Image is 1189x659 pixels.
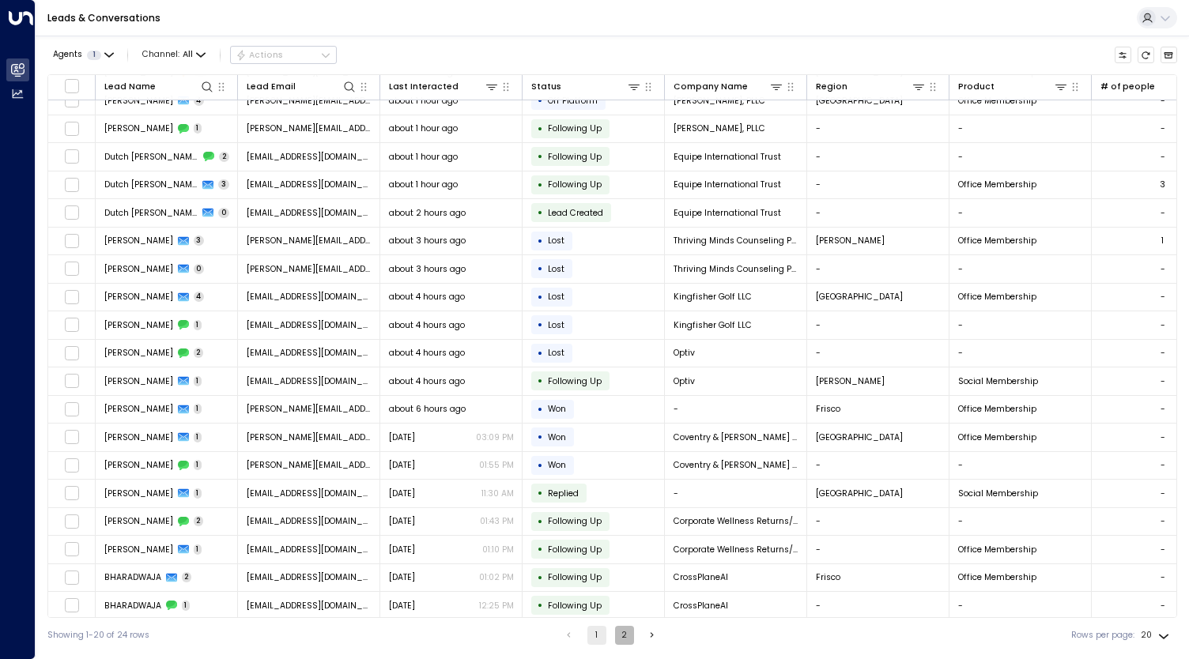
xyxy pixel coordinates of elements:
[949,508,1092,536] td: -
[548,459,566,471] span: Won
[538,314,543,335] div: •
[949,592,1092,619] td: -
[1161,347,1165,359] div: -
[219,152,229,162] span: 2
[1161,403,1165,415] div: -
[104,375,173,387] span: Lauren Peacock
[104,600,161,612] span: BHARADWAJA
[389,95,458,107] span: about 1 hour ago
[247,95,372,107] span: ashley@stormruleman.com
[1161,544,1165,555] div: -
[1161,47,1178,64] button: Archived Leads
[247,79,357,94] div: Lead Email
[104,347,173,359] span: Lauren Peacock
[64,318,79,333] span: Toggle select row
[665,480,807,507] td: -
[64,205,79,220] span: Toggle select row
[194,96,205,106] span: 4
[548,600,602,612] span: Following Up
[64,542,79,557] span: Toggle select row
[816,375,885,387] span: McKinney
[389,347,465,359] span: about 4 hours ago
[807,340,949,367] td: -
[548,291,564,303] span: Lost
[949,115,1092,143] td: -
[194,123,202,134] span: 1
[1161,207,1165,219] div: -
[674,600,728,612] span: CrossPlaneAI
[104,80,156,94] div: Lead Name
[674,122,765,134] span: Storm Ruleman, PLLC
[194,460,202,470] span: 1
[958,544,1036,555] span: Office Membership
[479,571,514,583] p: 01:02 PM
[104,571,161,583] span: BHARADWAJA
[247,375,372,387] span: lauren.peacock@optiv.com
[643,626,662,645] button: Go to next page
[1161,263,1165,275] div: -
[1071,629,1134,642] label: Rows per page:
[1160,179,1165,190] div: 3
[182,601,191,611] span: 1
[548,151,602,163] span: Following Up
[104,235,173,247] span: Tara Willson
[1141,626,1172,645] div: 20
[548,235,564,247] span: Lost
[104,179,198,190] span: Dutch Blackwell
[958,80,995,94] div: Product
[548,403,566,415] span: Won
[1161,235,1164,247] div: 1
[389,79,500,94] div: Last Interacted
[247,544,372,555] span: unifiedwellness01@gmail.com
[538,202,543,223] div: •
[538,595,543,616] div: •
[194,516,204,526] span: 2
[104,403,173,415] span: Anna Turney
[64,289,79,304] span: Toggle select row
[949,452,1092,480] td: -
[47,629,149,642] div: Showing 1-20 of 24 rows
[531,79,642,94] div: Status
[64,233,79,248] span: Toggle select row
[389,431,415,443] span: Yesterday
[816,235,885,247] span: Allen
[104,151,199,163] span: Dutch Blackwell
[816,95,903,107] span: Flower Mound
[389,263,466,275] span: about 3 hours ago
[1161,151,1165,163] div: -
[194,320,202,330] span: 1
[64,93,79,108] span: Toggle select row
[247,151,372,163] span: dutchblackwell07@gmail.com
[958,95,1036,107] span: Office Membership
[230,46,337,65] button: Actions
[538,371,543,391] div: •
[548,319,564,331] span: Lost
[949,311,1092,339] td: -
[194,488,202,499] span: 1
[183,50,193,59] span: All
[674,79,784,94] div: Company Name
[1161,95,1165,107] div: -
[218,179,229,190] span: 3
[674,179,781,190] span: Equipe International Trust
[247,319,372,331] span: fcohen9601@gmail.com
[949,143,1092,171] td: -
[958,179,1036,190] span: Office Membership
[548,544,602,555] span: Following Up
[958,291,1036,303] span: Office Membership
[548,571,602,583] span: Following Up
[182,572,192,582] span: 2
[548,515,602,527] span: Following Up
[194,376,202,386] span: 1
[807,452,949,480] td: -
[480,515,514,527] p: 01:43 PM
[674,571,728,583] span: CrossPlaneAI
[538,90,543,111] div: •
[104,431,173,443] span: Chris Wellborn
[482,544,514,555] p: 01:10 PM
[247,207,372,219] span: dutchblackwell07@gmail.com
[538,511,543,532] div: •
[674,459,798,471] span: Coventry & Gattis A/C
[1161,431,1165,443] div: -
[64,430,79,445] span: Toggle select row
